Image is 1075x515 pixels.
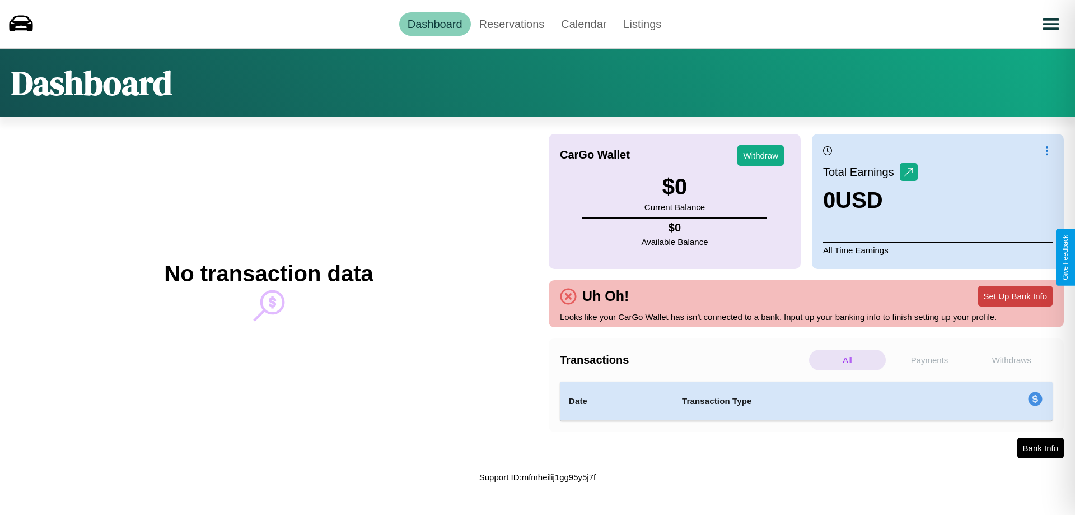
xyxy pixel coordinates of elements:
button: Bank Info [1017,438,1064,458]
p: Current Balance [644,199,705,215]
h3: 0 USD [823,188,918,213]
button: Withdraw [737,145,784,166]
p: Total Earnings [823,162,900,182]
p: Available Balance [642,234,708,249]
h4: CarGo Wallet [560,149,630,161]
h4: Uh Oh! [577,288,634,304]
h4: Transaction Type [682,395,936,408]
p: Support ID: mfmheilij1gg95y5j7f [479,470,596,485]
h4: Date [569,395,664,408]
button: Set Up Bank Info [978,286,1053,307]
div: Give Feedback [1062,235,1069,280]
h3: $ 0 [644,174,705,199]
p: All [809,350,886,370]
p: Payments [891,350,968,370]
a: Calendar [553,12,615,36]
p: Withdraws [973,350,1050,370]
button: Open menu [1035,8,1067,40]
h4: Transactions [560,354,806,366]
p: Looks like your CarGo Wallet has isn't connected to a bank. Input up your banking info to finish ... [560,309,1053,324]
h2: No transaction data [164,261,373,286]
p: All Time Earnings [823,242,1053,258]
table: simple table [560,382,1053,421]
h1: Dashboard [11,60,172,106]
a: Reservations [471,12,553,36]
a: Listings [615,12,670,36]
h4: $ 0 [642,221,708,234]
a: Dashboard [399,12,471,36]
